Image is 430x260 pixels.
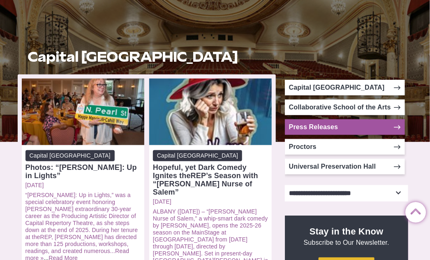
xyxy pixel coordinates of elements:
a: “[PERSON_NAME]: Up in Lights,” was a special celebratory event honoring [PERSON_NAME] extraordina... [25,192,138,254]
p: Subscribe to Our Newsletter. [295,225,398,247]
a: Capital [GEOGRAPHIC_DATA] Hopeful, yet Dark Comedy Ignites theREP’s Season with “[PERSON_NAME] Nu... [153,150,268,196]
a: [DATE] [153,198,268,205]
a: Collaborative School of the Arts [285,100,405,115]
span: Capital [GEOGRAPHIC_DATA] [25,150,115,161]
a: Universal Preservation Hall [285,159,405,174]
div: Hopeful, yet Dark Comedy Ignites theREP’s Season with “[PERSON_NAME] Nurse of Salem” [153,163,268,196]
a: Back to Top [405,202,422,219]
div: Photos: “[PERSON_NAME]: Up in Lights” [25,163,141,180]
a: [DATE] [25,182,141,189]
span: Capital [GEOGRAPHIC_DATA] [153,150,242,161]
a: Press Releases [285,119,405,135]
a: Capital [GEOGRAPHIC_DATA] Photos: “[PERSON_NAME]: Up in Lights” [25,150,141,180]
select: Select category [285,185,408,202]
strong: Stay in the Know [310,226,384,237]
h1: Capital [GEOGRAPHIC_DATA] [28,49,266,65]
a: Proctors [285,139,405,155]
a: Capital [GEOGRAPHIC_DATA] [285,80,405,95]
